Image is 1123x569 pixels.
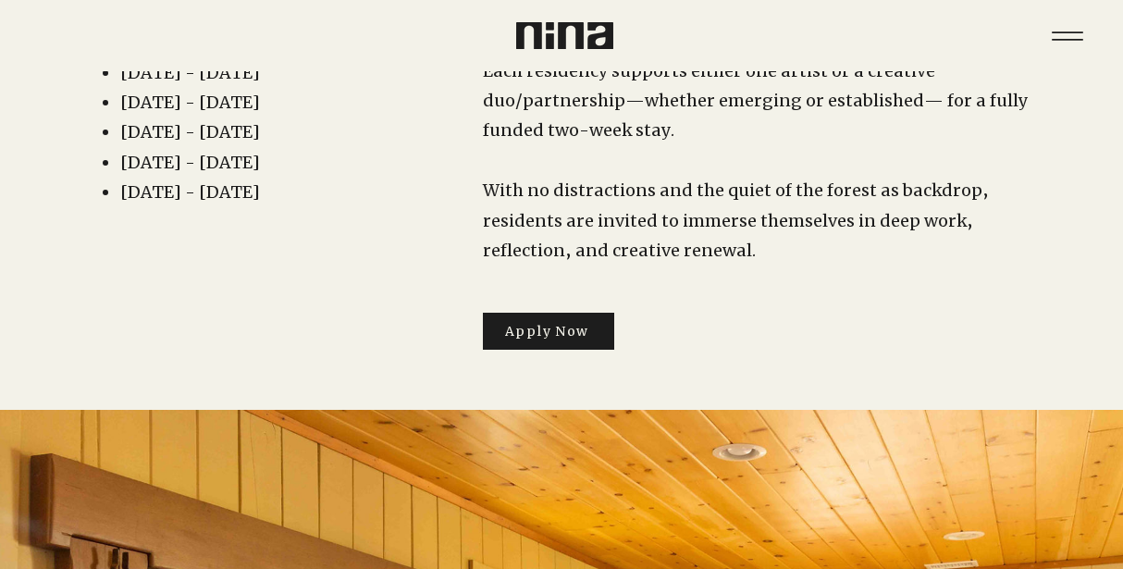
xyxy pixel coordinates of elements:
span: [DATE] - [DATE] [120,92,260,113]
span: [DATE] - [DATE] [120,62,260,83]
span: [DATE] - [DATE] [120,152,260,173]
span: Apply Now [505,323,589,340]
img: Nina Logo CMYK_Charcoal.png [516,22,613,49]
button: Menu [1039,7,1095,64]
a: Apply Now [483,313,614,350]
span: [DATE] - [DATE] [120,181,260,203]
span: Each residency supports either one artist or a creative duo/partnership—whether emerging or estab... [483,60,1028,142]
span: With no distractions and the quiet of the forest as backdrop, residents are invited to immerse th... [483,179,989,261]
nav: Site [1039,7,1095,64]
span: [DATE] - [DATE] [120,121,260,142]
